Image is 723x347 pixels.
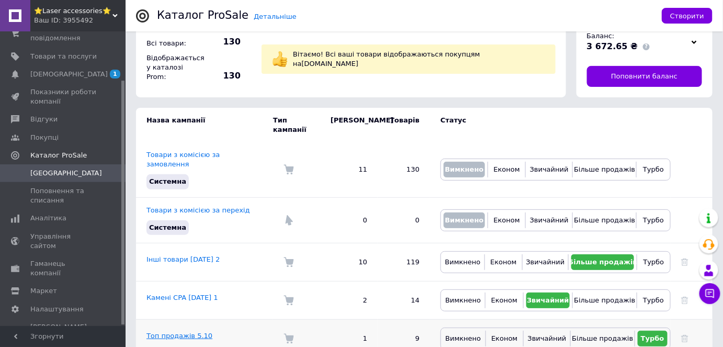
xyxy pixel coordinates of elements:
a: Видалити [681,258,688,266]
button: Економ [491,162,523,177]
a: Інші товари [DATE] 2 [146,255,220,263]
span: Відгуки [30,115,58,124]
span: Більше продажів [574,165,635,173]
button: Економ [488,293,520,308]
a: Поповнити баланс [587,66,703,87]
img: Комісія за замовлення [284,257,294,267]
span: ⭐Laser accessories⭐ [34,6,112,16]
span: [GEOGRAPHIC_DATA] [30,169,102,178]
span: Вимкнено [445,165,483,173]
span: Економ [491,296,517,304]
span: [DEMOGRAPHIC_DATA] [30,70,108,79]
span: Системна [149,223,186,231]
span: Більше продажів [569,258,637,266]
button: Звичайний [526,331,568,346]
button: Більше продажів [571,254,634,270]
a: Топ продажів 5.10 [146,332,212,340]
img: Комісія за замовлення [284,164,294,175]
button: Турбо [640,293,668,308]
td: [PERSON_NAME] [320,108,378,142]
button: Вимкнено [444,162,485,177]
span: Налаштування [30,305,84,314]
span: Управління сайтом [30,232,97,251]
span: Звичайний [530,165,569,173]
span: Створити [670,12,704,20]
span: Турбо [643,258,664,266]
span: 1 [110,70,120,79]
span: Поповнити баланс [611,72,677,81]
span: Звичайний [530,216,569,224]
span: Вимкнено [445,216,483,224]
button: Турбо [640,254,668,270]
span: 130 [204,36,241,48]
span: 130 [204,70,241,82]
span: Звичайний [528,334,567,342]
span: Каталог ProSale [30,151,87,160]
td: 0 [320,197,378,243]
span: Економ [494,216,520,224]
button: Більше продажів [573,331,631,346]
div: Відображається у каталозі Prom: [144,51,201,85]
span: Системна [149,177,186,185]
span: Вимкнено [445,296,481,304]
span: Економ [490,258,516,266]
button: Економ [491,212,523,228]
span: Турбо [641,334,664,342]
span: Маркет [30,286,57,296]
img: Комісія за замовлення [284,333,294,344]
a: Детальніше [254,13,297,20]
button: Вимкнено [444,293,482,308]
span: Турбо [643,296,664,304]
td: 0 [378,197,430,243]
img: :+1: [272,51,288,67]
button: Звичайний [526,293,570,308]
td: 10 [320,243,378,281]
span: Турбо [643,165,664,173]
td: 2 [320,281,378,319]
button: Вимкнено [444,254,482,270]
a: Товари з комісією за перехід [146,206,250,214]
div: Ваш ID: 3955492 [34,16,126,25]
td: Товарів [378,108,430,142]
span: Гаманець компанії [30,259,97,278]
button: Звичайний [528,162,570,177]
button: Вимкнено [444,212,485,228]
td: Статус [430,108,671,142]
span: Поповнення та списання [30,186,97,205]
button: Турбо [639,162,668,177]
span: Покупці [30,133,59,142]
span: Замовлення та повідомлення [30,24,97,43]
span: Більше продажів [574,216,635,224]
span: Турбо [643,216,664,224]
span: Звичайний [527,296,569,304]
div: Каталог ProSale [157,10,248,21]
td: 11 [320,142,378,197]
button: Більше продажів [575,162,634,177]
img: Комісія за перехід [284,215,294,226]
span: Більше продажів [572,334,633,342]
button: Чат з покупцем [699,283,720,304]
a: Камені CPA [DATE] 1 [146,294,218,301]
td: 14 [378,281,430,319]
button: Вимкнено [444,331,483,346]
td: Тип кампанії [273,108,320,142]
div: Всі товари: [144,36,201,51]
span: Більше продажів [574,296,635,304]
span: Аналітика [30,214,66,223]
td: 130 [378,142,430,197]
span: Вимкнено [445,334,481,342]
span: 3 672.65 ₴ [587,41,638,51]
a: Видалити [681,334,688,342]
td: 119 [378,243,430,281]
button: Звичайний [525,254,566,270]
span: Баланс: [587,32,615,40]
button: Більше продажів [575,293,634,308]
span: Звичайний [526,258,565,266]
span: Економ [491,334,517,342]
button: Більше продажів [575,212,634,228]
button: Турбо [639,212,668,228]
button: Створити [662,8,713,24]
a: Товари з комісією за замовлення [146,151,220,168]
td: Назва кампанії [136,108,273,142]
span: Економ [494,165,520,173]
